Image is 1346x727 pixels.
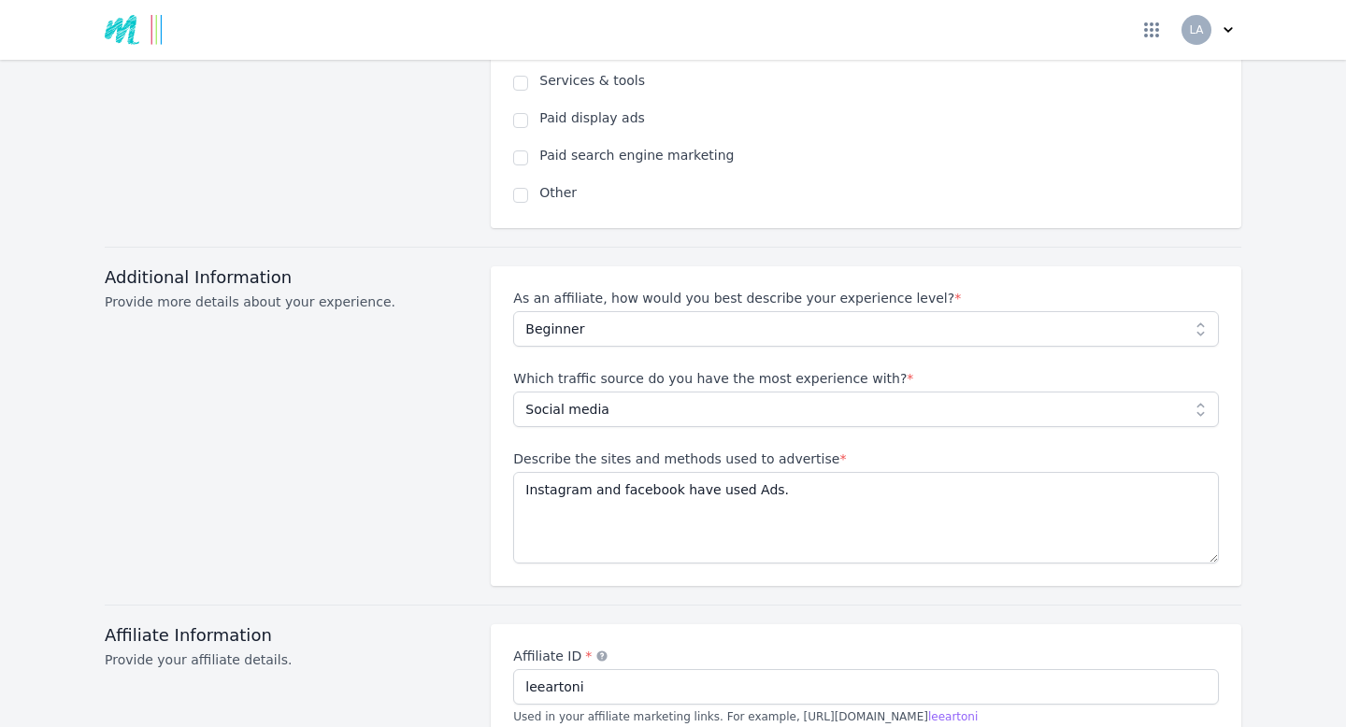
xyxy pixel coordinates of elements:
p: Provide more details about your experience. [105,292,468,311]
span: Used in your affiliate marketing links. For example, [URL][DOMAIN_NAME] [513,710,978,723]
label: Services & tools [539,71,1219,90]
label: Paid display ads [539,108,1219,127]
span: leeartoni [928,710,978,723]
label: Which traffic source do you have the most experience with? [513,369,1219,388]
label: Paid search engine marketing [539,146,1219,164]
h3: Additional Information [105,266,468,289]
label: Affiliate ID [513,647,1219,665]
label: Other [539,183,1219,202]
label: As an affiliate, how would you best describe your experience level? [513,289,1219,307]
p: Provide your affiliate details. [105,650,468,669]
label: Describe the sites and methods used to advertise [513,449,1219,468]
h3: Affiliate Information [105,624,468,647]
